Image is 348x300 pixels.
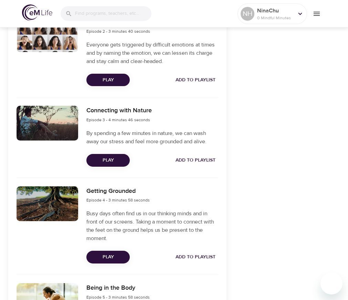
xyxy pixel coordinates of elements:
[86,209,218,242] p: Busy days often find us in our thinking minds and in front of our screens. Taking a moment to con...
[86,129,218,146] p: By spending a few minutes in nature, we can wash away our stress and feel more grounded and alive.
[241,7,254,21] div: NH
[257,7,294,15] p: NinaChu
[86,154,130,167] button: Play
[86,41,218,65] p: Everyone gets triggered by difficult emotions at times and by naming the emotion, we can lessen i...
[320,272,342,294] iframe: Button to launch messaging window
[86,117,150,123] span: Episode 3 - 4 minutes 46 seconds
[176,76,215,84] span: Add to Playlist
[86,294,150,300] span: Episode 5 - 3 minutes 58 seconds
[92,76,124,84] span: Play
[86,251,130,263] button: Play
[173,251,218,263] button: Add to Playlist
[86,186,150,196] h6: Getting Grounded
[173,74,218,86] button: Add to Playlist
[176,156,215,165] span: Add to Playlist
[92,253,124,261] span: Play
[176,253,215,261] span: Add to Playlist
[86,197,150,203] span: Episode 4 - 3 minutes 58 seconds
[173,154,218,167] button: Add to Playlist
[307,4,326,23] button: menu
[86,106,152,116] h6: Connecting with Nature
[22,4,52,21] img: logo
[86,283,150,293] h6: Being in the Body
[92,156,124,165] span: Play
[86,74,130,86] button: Play
[86,29,150,34] span: Episode 2 - 3 minutes 40 seconds
[257,15,294,21] p: 0 Mindful Minutes
[75,6,151,21] input: Find programs, teachers, etc...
